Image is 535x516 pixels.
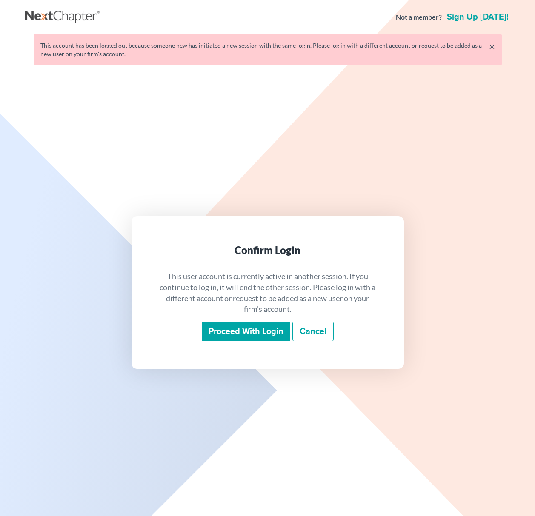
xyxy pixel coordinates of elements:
p: This user account is currently active in another session. If you continue to log in, it will end ... [159,271,377,315]
div: This account has been logged out because someone new has initiated a new session with the same lo... [40,41,495,58]
div: Confirm Login [159,243,377,257]
a: Sign up [DATE]! [445,13,510,21]
a: Cancel [292,322,334,341]
a: × [489,41,495,51]
input: Proceed with login [202,322,290,341]
strong: Not a member? [396,12,442,22]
